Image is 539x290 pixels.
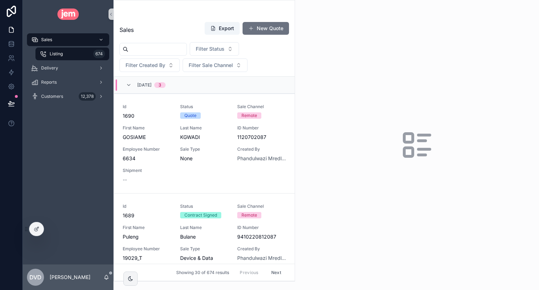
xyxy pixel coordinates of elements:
button: Export [205,22,240,35]
span: Showing 30 of 674 results [176,270,229,275]
div: Remote [241,212,257,218]
span: Delivery [41,65,58,71]
div: scrollable content [23,28,113,112]
span: Device & Data [180,255,229,262]
a: Delivery [27,62,109,74]
span: Customers [41,94,63,99]
a: Phandulwazi Mredlana [237,155,286,162]
button: New Quote [243,22,289,35]
span: Status [180,203,229,209]
span: GOSIAME [123,134,172,141]
div: 12,378 [79,92,96,101]
div: Contract Signed [184,212,217,218]
button: Select Button [120,58,180,72]
span: Id [123,203,172,209]
span: None [180,155,229,162]
span: 1689 [123,212,172,219]
span: Created By [237,146,286,152]
button: Select Button [190,42,239,56]
a: Phandulwazi Mredlana [237,255,286,262]
span: Sale Type [180,146,229,152]
span: Employee Number [123,146,172,152]
span: Sales [41,37,52,43]
a: Sales [27,33,109,46]
span: Sales [120,26,134,34]
span: Last Name [180,225,229,230]
span: Listing [50,51,63,57]
span: First Name [123,225,172,230]
img: App logo [57,9,79,20]
div: Remote [241,112,257,119]
p: [PERSON_NAME] [50,274,90,281]
a: Id1690StatusQuoteSale ChannelRemoteFirst NameGOSIAMELast NameKGWADIID Number1120702087Employee Nu... [114,94,295,193]
span: Created By [237,246,286,252]
span: Filter Created By [126,62,165,69]
span: Reports [41,79,57,85]
span: Dvd [29,273,41,281]
span: Bulane [180,233,229,240]
a: Listing674 [35,48,109,60]
span: Sale Channel [237,203,286,209]
span: 1120702087 [237,134,286,141]
span: Employee Number [123,246,172,252]
span: Sale Type [180,246,229,252]
span: 1690 [123,112,172,119]
span: Sale Channel [237,104,286,110]
span: ID Number [237,125,286,131]
div: 674 [93,50,105,58]
span: -- [123,176,127,183]
span: Filter Sale Channel [189,62,233,69]
span: 6634 [123,155,172,162]
span: Puleng [123,233,172,240]
span: KGWADI [180,134,229,141]
span: Last Name [180,125,229,131]
span: 9410220812087 [237,233,286,240]
a: Reports [27,76,109,89]
span: Filter Status [196,45,224,52]
button: Next [266,267,286,278]
span: [DATE] [137,82,151,88]
div: Quote [184,112,196,119]
span: First Name [123,125,172,131]
span: 19029_T [123,255,172,262]
div: 3 [159,82,161,88]
span: ID Number [237,225,286,230]
a: Customers12,378 [27,90,109,103]
button: Select Button [183,58,248,72]
span: Shipment [123,168,172,173]
span: Id [123,104,172,110]
span: Status [180,104,229,110]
